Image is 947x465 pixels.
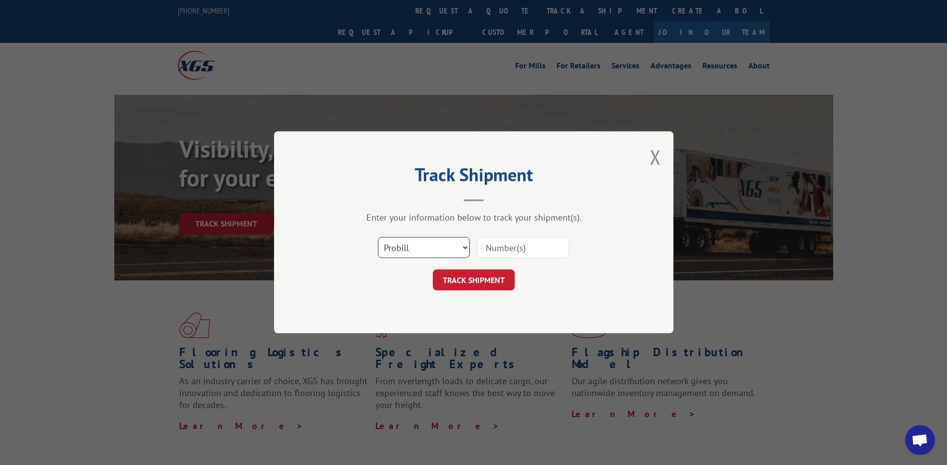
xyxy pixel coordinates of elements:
[905,425,935,455] div: Open chat
[433,270,515,291] button: TRACK SHIPMENT
[324,212,624,224] div: Enter your information below to track your shipment(s).
[650,144,661,170] button: Close modal
[477,237,569,258] input: Number(s)
[324,168,624,187] h2: Track Shipment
